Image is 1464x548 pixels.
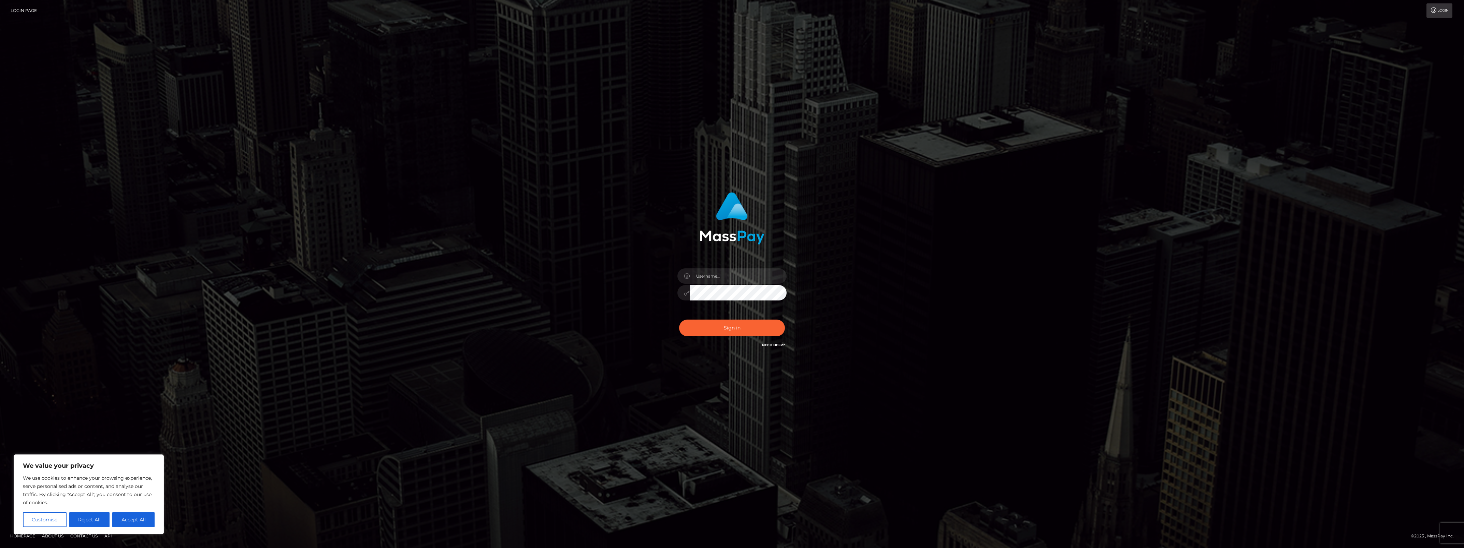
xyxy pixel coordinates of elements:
div: We value your privacy [14,454,164,534]
a: API [102,531,115,541]
div: © 2025 , MassPay Inc. [1411,532,1459,540]
a: Contact Us [68,531,100,541]
p: We use cookies to enhance your browsing experience, serve personalised ads or content, and analys... [23,474,155,507]
a: Homepage [8,531,38,541]
a: Login Page [11,3,37,18]
input: Username... [690,268,787,284]
button: Reject All [69,512,110,527]
a: Need Help? [762,343,785,347]
p: We value your privacy [23,462,155,470]
button: Sign in [679,320,785,336]
img: MassPay Login [700,192,764,244]
button: Accept All [112,512,155,527]
a: About Us [39,531,66,541]
a: Login [1426,3,1452,18]
button: Customise [23,512,67,527]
